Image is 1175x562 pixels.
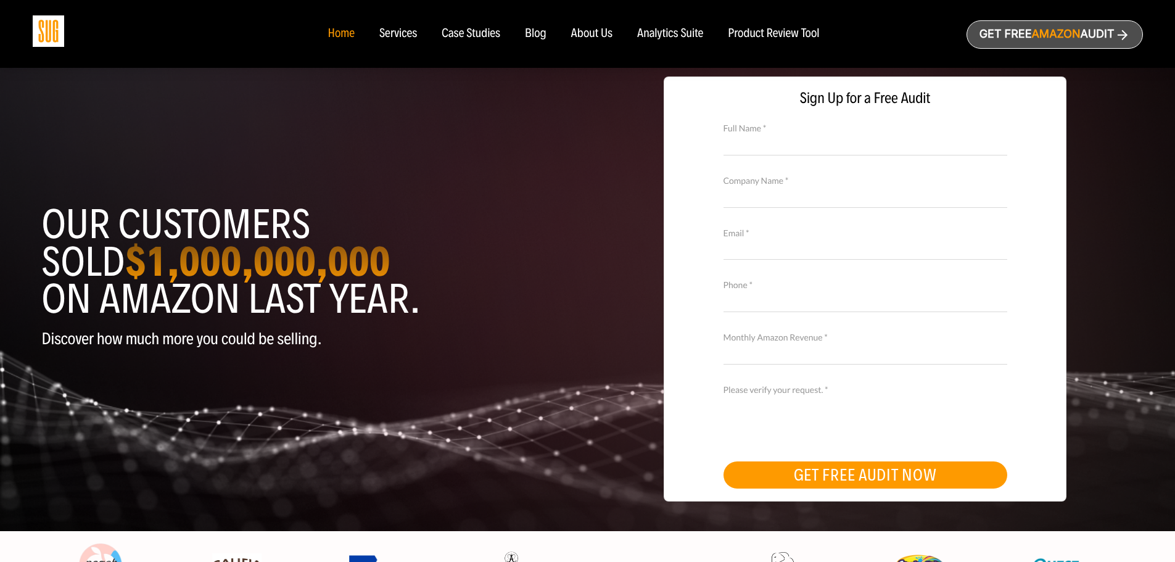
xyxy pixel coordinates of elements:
h1: Our customers sold on Amazon last year. [42,206,579,318]
a: About Us [571,27,613,41]
a: Case Studies [442,27,500,41]
label: Email * [724,226,1007,240]
a: Get freeAmazonAudit [967,20,1143,49]
span: Amazon [1031,28,1080,41]
label: Phone * [724,278,1007,292]
iframe: reCAPTCHA [724,395,911,443]
label: Full Name * [724,122,1007,135]
label: Monthly Amazon Revenue * [724,331,1007,344]
a: Home [328,27,354,41]
p: Discover how much more you could be selling. [42,330,579,348]
input: Full Name * [724,133,1007,155]
a: Product Review Tool [728,27,819,41]
input: Email * [724,238,1007,260]
a: Analytics Suite [637,27,703,41]
input: Company Name * [724,186,1007,207]
span: Sign Up for a Free Audit [677,89,1053,107]
button: GET FREE AUDIT NOW [724,461,1007,489]
img: Sug [33,15,64,47]
a: Services [379,27,417,41]
input: Monthly Amazon Revenue * [724,343,1007,365]
input: Contact Number * [724,291,1007,312]
a: Blog [525,27,546,41]
label: Please verify your request. * [724,383,1007,397]
label: Company Name * [724,174,1007,188]
strong: $1,000,000,000 [125,236,390,287]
